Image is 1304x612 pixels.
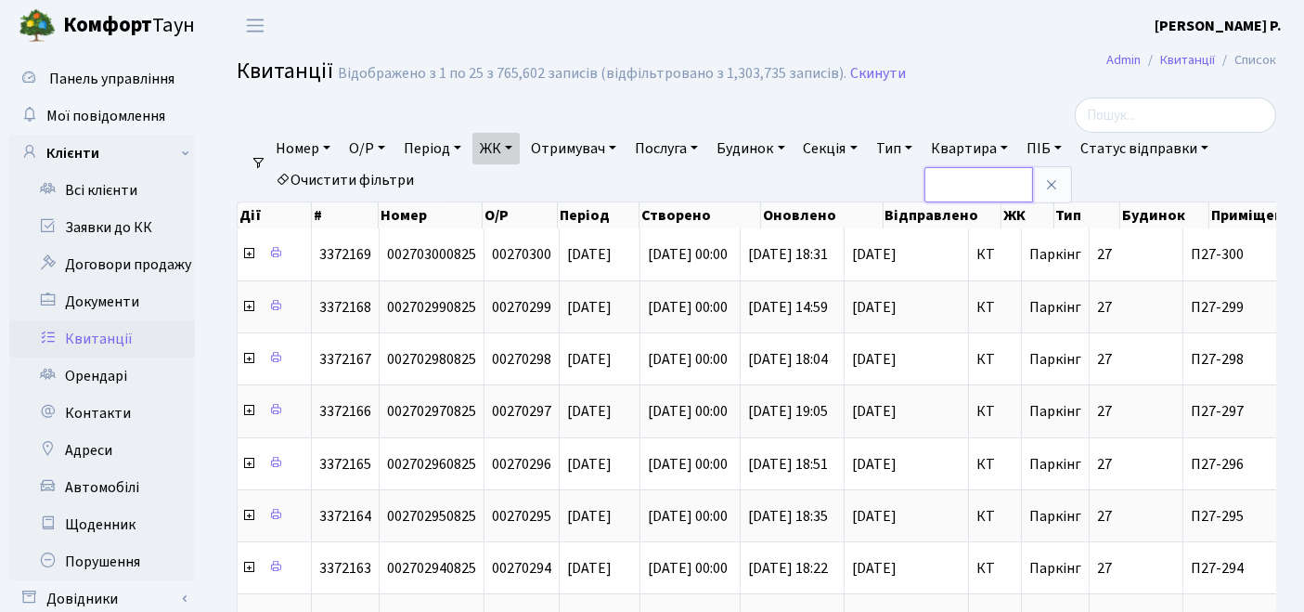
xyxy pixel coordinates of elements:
[492,454,551,475] span: 00270296
[379,202,483,228] th: Номер
[567,401,612,422] span: [DATE]
[1097,506,1112,527] span: 27
[46,106,165,126] span: Мої повідомлення
[1001,202,1054,228] th: ЖК
[923,133,1015,164] a: Квартира
[9,395,195,432] a: Контакти
[648,558,728,579] span: [DATE] 00:00
[1078,41,1304,80] nav: breadcrumb
[1029,349,1081,370] span: Паркінг
[1160,50,1215,70] a: Квитанції
[492,297,551,318] span: 00270299
[976,247,1014,262] span: КТ
[319,506,371,527] span: 3372164
[9,506,195,543] a: Щоденник
[1191,404,1296,419] span: П27-297
[9,172,195,209] a: Всі клієнти
[1097,349,1112,370] span: 27
[1029,244,1081,265] span: Паркінг
[567,558,612,579] span: [DATE]
[558,202,639,228] th: Період
[1073,133,1216,164] a: Статус відправки
[1191,561,1296,576] span: П27-294
[1191,352,1296,367] span: П27-298
[319,401,371,422] span: 3372166
[387,454,476,475] span: 002702960825
[1097,297,1112,318] span: 27
[492,244,551,265] span: 00270300
[850,65,906,83] a: Скинути
[338,65,846,83] div: Відображено з 1 по 25 з 765,602 записів (відфільтровано з 1,303,735 записів).
[9,543,195,580] a: Порушення
[567,349,612,370] span: [DATE]
[472,133,520,164] a: ЖК
[852,457,961,472] span: [DATE]
[976,352,1014,367] span: КТ
[852,352,961,367] span: [DATE]
[312,202,379,228] th: #
[237,55,333,87] span: Квитанції
[976,509,1014,524] span: КТ
[523,133,624,164] a: Отримувач
[1215,50,1276,71] li: Список
[387,558,476,579] span: 002702940825
[319,454,371,475] span: 3372165
[1097,244,1112,265] span: 27
[387,244,476,265] span: 002703000825
[268,133,338,164] a: Номер
[796,133,865,164] a: Секція
[268,164,421,196] a: Очистити фільтри
[1097,454,1112,475] span: 27
[1075,98,1276,133] input: Пошук...
[1106,50,1141,70] a: Admin
[748,297,828,318] span: [DATE] 14:59
[387,349,476,370] span: 002702980825
[492,349,551,370] span: 00270298
[19,7,56,45] img: logo.png
[319,244,371,265] span: 3372169
[884,202,1001,228] th: Відправлено
[319,297,371,318] span: 3372168
[9,469,195,506] a: Автомобілі
[1120,202,1209,228] th: Будинок
[567,454,612,475] span: [DATE]
[648,401,728,422] span: [DATE] 00:00
[9,283,195,320] a: Документи
[9,246,195,283] a: Договори продажу
[387,401,476,422] span: 002702970825
[976,300,1014,315] span: КТ
[9,432,195,469] a: Адреси
[1019,133,1069,164] a: ПІБ
[49,69,174,89] span: Панель управління
[627,133,705,164] a: Послуга
[869,133,920,164] a: Тип
[852,247,961,262] span: [DATE]
[319,558,371,579] span: 3372163
[976,404,1014,419] span: КТ
[567,297,612,318] span: [DATE]
[1191,247,1296,262] span: П27-300
[976,457,1014,472] span: КТ
[976,561,1014,576] span: КТ
[639,202,761,228] th: Створено
[709,133,792,164] a: Будинок
[648,297,728,318] span: [DATE] 00:00
[1191,457,1296,472] span: П27-296
[342,133,393,164] a: О/Р
[387,506,476,527] span: 002702950825
[567,506,612,527] span: [DATE]
[492,506,551,527] span: 00270295
[319,349,371,370] span: 3372167
[567,244,612,265] span: [DATE]
[852,561,961,576] span: [DATE]
[1029,297,1081,318] span: Паркінг
[748,558,828,579] span: [DATE] 18:22
[648,244,728,265] span: [DATE] 00:00
[648,349,728,370] span: [DATE] 00:00
[1097,558,1112,579] span: 27
[852,509,961,524] span: [DATE]
[1029,401,1081,422] span: Паркінг
[9,358,195,395] a: Орендарі
[1029,506,1081,527] span: Паркінг
[483,202,557,228] th: О/Р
